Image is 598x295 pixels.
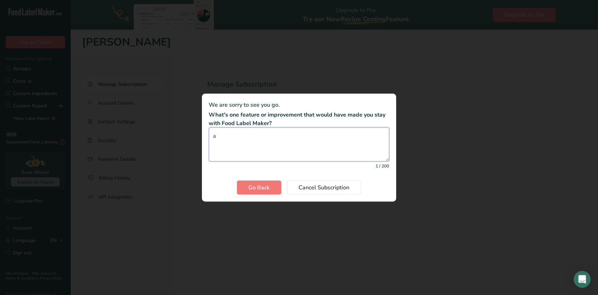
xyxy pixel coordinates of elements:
button: Go Back [237,181,281,195]
p: We are sorry to see you go. [209,101,389,109]
button: Cancel Subscription [287,181,361,195]
span: Cancel Subscription [299,183,350,192]
small: 1 / 200 [376,163,389,169]
span: Go Back [249,183,270,192]
p: What's one feature or improvement that would have made you stay with Food Label Maker? [209,111,389,128]
div: Open Intercom Messenger [574,271,591,288]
